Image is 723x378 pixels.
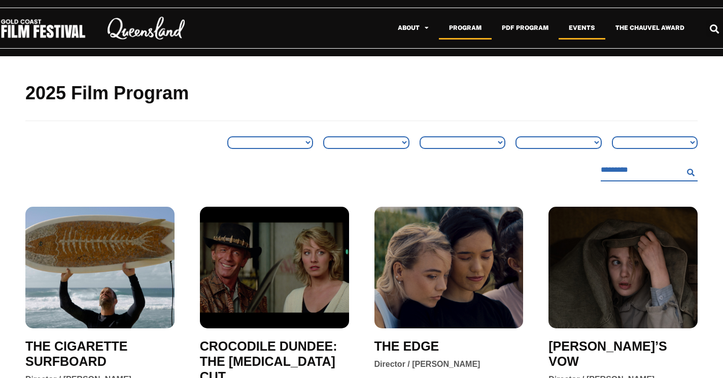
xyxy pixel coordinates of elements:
[439,16,492,40] a: Program
[515,136,602,149] select: Country Filter
[323,136,409,149] select: Sort filter
[420,136,506,149] select: Venue Filter
[25,82,698,105] h2: 2025 Film Program
[206,16,695,40] nav: Menu
[605,16,695,40] a: The Chauvel Award
[559,16,605,40] a: Events
[227,136,314,149] select: Genre Filter
[492,16,559,40] a: PDF Program
[374,338,439,354] a: THE EDGE
[374,359,480,370] div: Director / [PERSON_NAME]
[612,136,698,149] select: Language
[706,20,723,37] div: Search
[601,159,683,181] input: Search Filter
[388,16,439,40] a: About
[548,338,698,369] a: [PERSON_NAME]’S VOW
[25,338,175,369] a: THE CIGARETTE SURFBOARD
